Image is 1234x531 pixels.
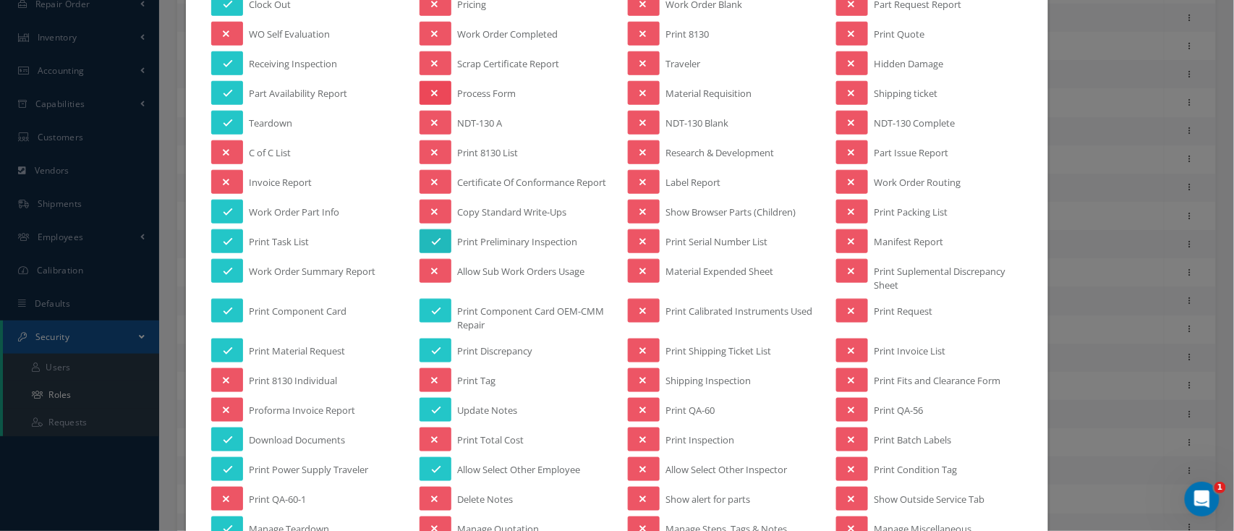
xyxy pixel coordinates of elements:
[457,493,513,511] span: Delete Notes
[457,176,606,194] span: Certificate Of Conformance Report
[457,57,559,75] span: Scrap Certificate Report
[874,493,984,511] span: Show Outside Service Tab
[874,433,951,451] span: Print Batch Labels
[249,235,309,253] span: Print Task List
[874,87,937,105] span: Shipping ticket
[457,344,532,362] span: Print Discrepancy
[874,404,923,422] span: Print QA-56
[665,463,787,481] span: Allow Select Other Inspector
[874,305,932,323] span: Print Request
[249,404,355,422] span: Proforma Invoice Report
[249,374,337,392] span: Print 8130 Individual
[457,87,516,105] span: Process Form
[457,27,558,46] span: Work Order Completed
[249,344,345,362] span: Print Material Request
[874,374,1000,392] span: Print Fits and Clearance Form
[665,265,773,283] span: Material Expended Sheet
[874,205,948,224] span: Print Packing List
[665,87,752,105] span: Material Requisition
[457,146,518,164] span: Print 8130 List
[665,404,715,422] span: Print QA-60
[249,433,345,451] span: Download Documents
[249,493,306,511] span: Print QA-60-1
[665,205,796,224] span: Show Browser Parts (Children)
[457,404,517,422] span: Update Notes
[874,463,957,481] span: Print Condition Tag
[665,116,728,135] span: NDT-130 Blank
[874,27,924,46] span: Print Quote
[665,57,700,75] span: Traveler
[1185,482,1220,517] iframe: Intercom live chat
[665,27,709,46] span: Print 8130
[665,235,767,253] span: Print Serial Number List
[1214,482,1226,493] span: 1
[874,235,943,253] span: Manifest Report
[665,146,774,164] span: Research & Development
[457,205,566,224] span: Copy Standard Write-Ups
[874,344,945,362] span: Print Invoice List
[249,205,339,224] span: Work Order Part Info
[665,433,734,451] span: Print Inspection
[665,493,750,511] span: Show alert for parts
[457,433,524,451] span: Print Total Cost
[457,235,577,253] span: Print Preliminary Inspection
[874,176,961,194] span: Work Order Routing
[665,344,771,362] span: Print Shipping Ticket List
[249,265,375,283] span: Work Order Summary Report
[249,87,347,105] span: Part Availability Report
[249,176,312,194] span: Invoice Report
[665,374,751,392] span: Shipping Inspection
[665,305,812,323] span: Print Calibrated Instruments Used
[874,57,943,75] span: Hidden Damage
[874,146,948,164] span: Part Issue Report
[874,116,955,135] span: NDT-130 Complete
[249,305,346,323] span: Print Component Card
[249,27,330,46] span: WO Self Evaluation
[457,374,495,392] span: Print Tag
[249,463,368,481] span: Print Power Supply Traveler
[665,176,720,194] span: Label Report
[249,57,337,75] span: Receiving Inspection
[249,116,292,135] span: Teardown
[249,146,291,164] span: C of C List
[457,305,606,333] span: Print Component Card OEM-CMM Repair
[457,463,580,481] span: Allow Select Other Employee
[457,265,584,283] span: Allow Sub Work Orders Usage
[457,116,502,135] span: NDT-130 A
[874,265,1023,293] span: Print Suplemental Discrepancy Sheet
